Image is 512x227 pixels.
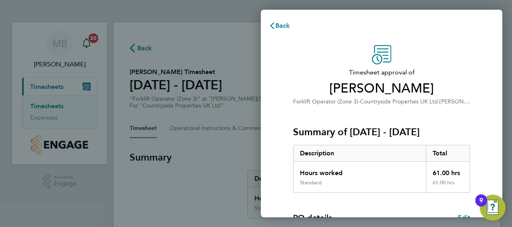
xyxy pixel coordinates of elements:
[458,213,470,223] a: Edit
[438,98,440,105] span: ·
[293,98,358,105] span: Forklift Operator (Zone 3)
[275,22,290,29] span: Back
[480,195,506,221] button: Open Resource Center, 9 new notifications
[426,180,470,192] div: 61.00 hrs
[261,18,298,34] button: Back
[293,68,470,77] span: Timesheet approval of
[458,214,470,221] span: Edit
[300,180,322,186] div: Standard
[293,145,470,193] div: Summary of 18 - 24 Aug 2025
[293,145,426,161] div: Description
[360,98,438,105] span: Countryside Properties UK Ltd
[426,162,470,180] div: 61.00 hrs
[293,212,332,223] h4: PO details
[358,98,360,105] span: ·
[293,80,470,97] span: [PERSON_NAME]
[293,126,470,138] h3: Summary of [DATE] - [DATE]
[479,200,483,211] div: 9
[293,162,426,180] div: Hours worked
[426,145,470,161] div: Total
